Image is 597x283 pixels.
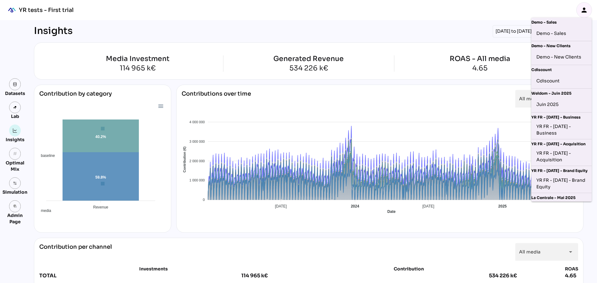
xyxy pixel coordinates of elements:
[39,272,241,280] div: TOTAL
[536,52,587,62] div: Demo - New Clients
[3,160,27,172] div: Optimal Mix
[182,90,251,108] div: Contributions over time
[36,208,51,213] span: media
[13,152,17,156] i: grain
[351,204,359,208] tspan: 2024
[203,198,205,202] tspan: 0
[273,65,344,72] div: 534 226 k€
[531,41,592,49] div: Demo - New Clients
[536,123,587,136] div: YR FR - [DATE] - Business
[493,25,534,37] div: [DATE] to [DATE]
[189,120,205,124] tspan: 4 000 000
[13,128,17,133] img: graph.svg
[536,177,587,190] div: YR FR - [DATE] - Brand Equity
[5,90,25,97] div: Datasets
[450,65,510,72] div: 4.65
[39,266,268,272] div: Investments
[536,76,587,86] div: Cdiscount
[450,55,510,62] div: ROAS - All media
[52,65,223,72] div: 114 965 k€
[536,28,587,38] div: Demo - Sales
[531,193,592,201] div: La Centrale - Mai 2025
[19,6,74,14] div: YR tests - First trial
[519,249,540,255] span: All media
[531,113,592,121] div: YR FR - [DATE] - Business
[531,139,592,147] div: YR FR - [DATE] - Acquisition
[39,90,166,103] div: Contribution by category
[275,204,287,208] tspan: [DATE]
[158,103,163,108] div: Menu
[8,113,22,119] div: Lab
[331,266,487,272] div: Contribution
[531,18,592,26] div: Demo - Sales
[423,204,435,208] tspan: [DATE]
[13,181,17,186] img: settings.svg
[189,140,205,143] tspan: 3 000 000
[93,205,108,209] tspan: Revenue
[531,166,592,174] div: YR FR - [DATE] - Brand Equity
[273,55,344,62] div: Generated Revenue
[39,243,112,261] div: Contribution per channel
[519,96,540,102] span: All media
[498,204,507,208] tspan: 2025
[3,212,27,225] div: Admin Page
[565,272,578,280] div: 4.65
[531,89,592,97] div: Weldom - Juin 2025
[189,159,205,163] tspan: 2 000 000
[189,178,205,182] tspan: 1 000 000
[536,150,587,163] div: YR FR - [DATE] - Acquisition
[36,153,55,158] span: baseline
[580,6,588,14] i: person
[13,105,17,110] img: lab.svg
[34,25,73,37] div: Insights
[531,65,592,73] div: Cdiscount
[13,82,17,86] img: data.svg
[183,147,187,173] text: Contribution (€)
[13,204,17,208] i: admin_panel_settings
[241,272,268,280] div: 114 965 k€
[52,55,223,62] div: Media Investment
[565,266,578,272] div: ROAS
[3,189,27,195] div: Simulation
[489,272,517,280] div: 534 226 k€
[6,136,25,143] div: Insights
[5,3,19,17] div: mediaROI
[567,248,574,256] i: arrow_drop_down
[387,209,396,214] text: Date
[536,100,587,110] div: Juin 2025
